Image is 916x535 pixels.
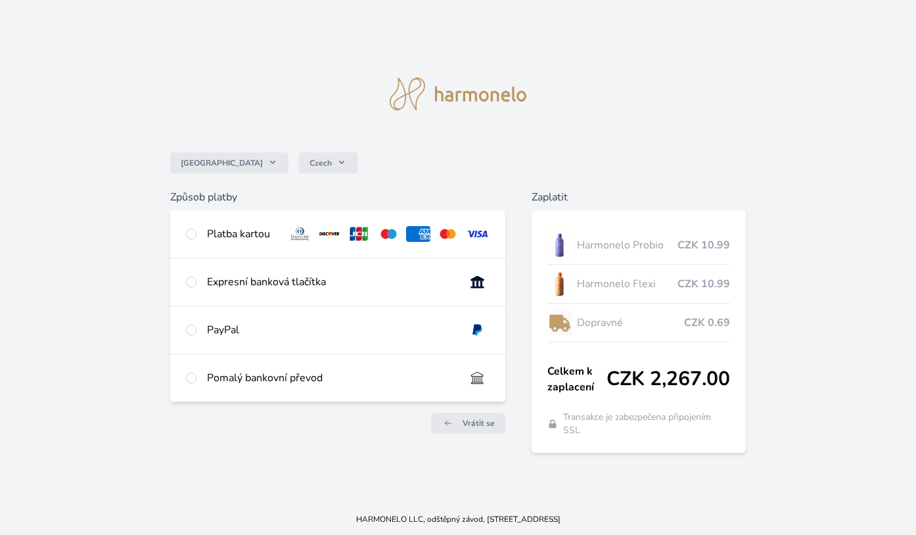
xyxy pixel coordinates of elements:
span: Harmonelo Flexi [577,276,677,292]
img: discover.svg [317,226,342,242]
span: Harmonelo Probio [577,237,677,253]
span: Vrátit se [463,418,495,429]
img: jcb.svg [347,226,371,242]
img: delivery-lo.png [547,306,572,339]
button: Czech [299,152,357,174]
h6: Zaplatit [532,189,746,205]
span: CZK 10.99 [677,276,730,292]
div: Platba kartou [207,226,277,242]
span: Czech [309,158,332,168]
div: Expresní banková tlačítka [207,274,455,290]
img: visa.svg [465,226,490,242]
span: CZK 10.99 [677,237,730,253]
img: logo.svg [390,78,526,110]
img: onlineBanking_CZ.svg [465,274,490,290]
span: CZK 2,267.00 [607,367,730,391]
img: maestro.svg [377,226,401,242]
img: paypal.svg [465,322,490,338]
span: Dopravné [577,315,684,331]
img: diners.svg [288,226,312,242]
span: CZK 0.69 [684,315,730,331]
span: Celkem k zaplacení [547,363,607,395]
span: Transakce je zabezpečena připojením SSL [563,411,730,437]
span: [GEOGRAPHIC_DATA] [181,158,263,168]
div: Pomalý bankovní převod [207,370,455,386]
img: amex.svg [406,226,430,242]
img: CLEAN_PROBIO_se_stinem_x-lo.jpg [547,229,572,262]
h6: Způsob platby [170,189,505,205]
a: Vrátit se [431,413,505,434]
button: [GEOGRAPHIC_DATA] [170,152,288,174]
img: bankTransfer_IBAN.svg [465,370,490,386]
img: mc.svg [436,226,460,242]
img: CLEAN_FLEXI_se_stinem_x-hi_(1)-lo.jpg [547,267,572,300]
div: PayPal [207,322,455,338]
